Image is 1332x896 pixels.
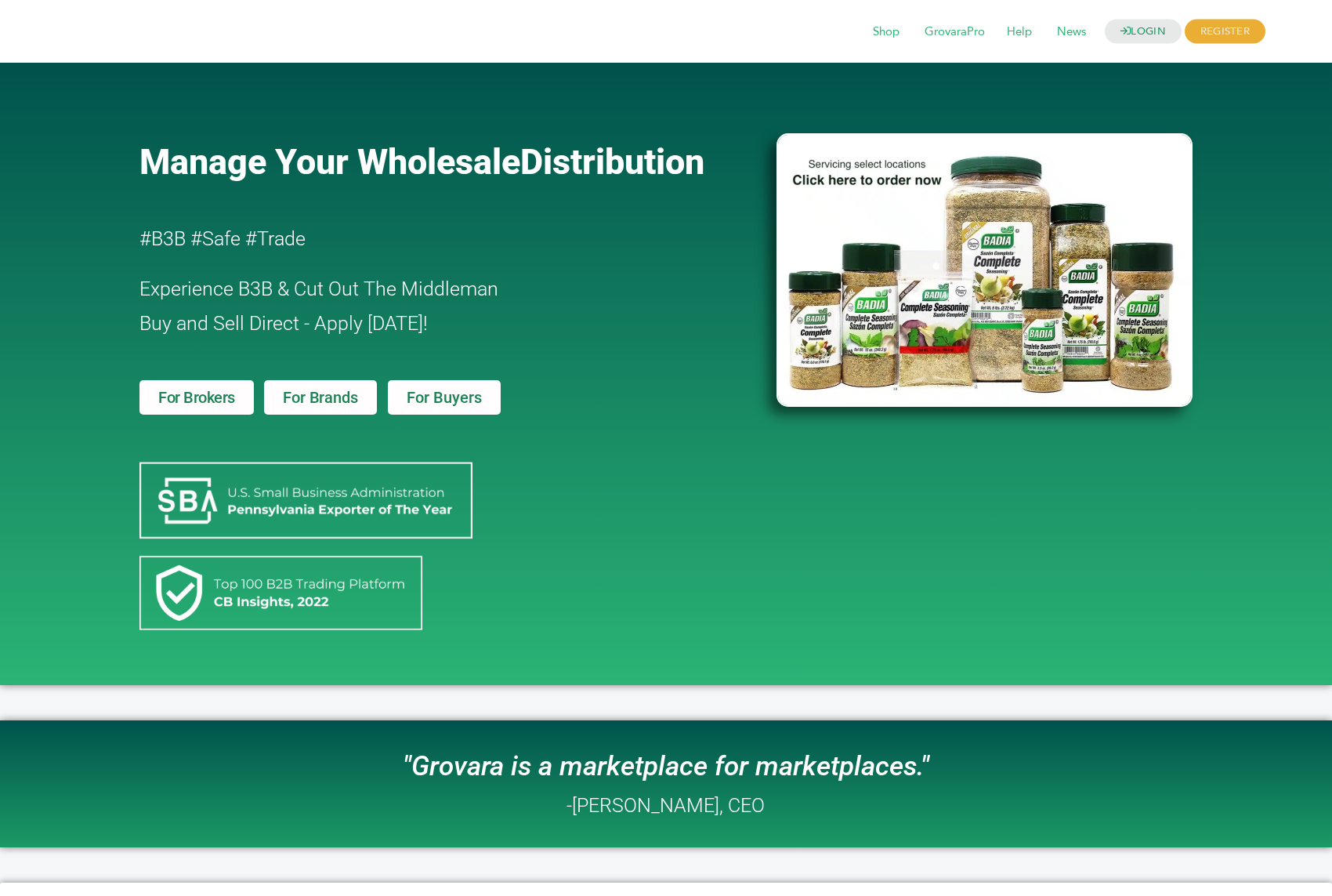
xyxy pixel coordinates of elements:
[566,796,765,815] h2: -[PERSON_NAME], CEO
[139,141,520,183] span: Manage Your Wholesale
[996,24,1043,41] a: Help
[403,750,929,782] i: "Grovara is a marketplace for marketplaces."
[1046,17,1097,47] span: News
[388,380,501,415] a: For Buyers
[407,390,482,405] span: For Buyers
[139,380,254,415] a: For Brokers
[264,380,376,415] a: For Brands
[1105,20,1182,44] a: LOGIN
[914,24,996,41] a: GrovaraPro
[283,390,357,405] span: For Brands
[862,17,910,47] span: Shop
[158,390,235,405] span: For Brokers
[1185,20,1265,44] span: REGISTER
[862,24,910,41] a: Shop
[996,17,1043,47] span: Help
[139,141,751,183] a: Manage Your WholesaleDistribution
[520,141,704,183] span: Distribution
[139,222,686,256] h2: #B3B #Safe #Trade
[914,17,996,47] span: GrovaraPro
[139,312,428,335] span: Buy and Sell Direct - Apply [DATE]!
[1046,24,1097,41] a: News
[139,278,498,300] span: Experience B3B & Cut Out The Middleman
